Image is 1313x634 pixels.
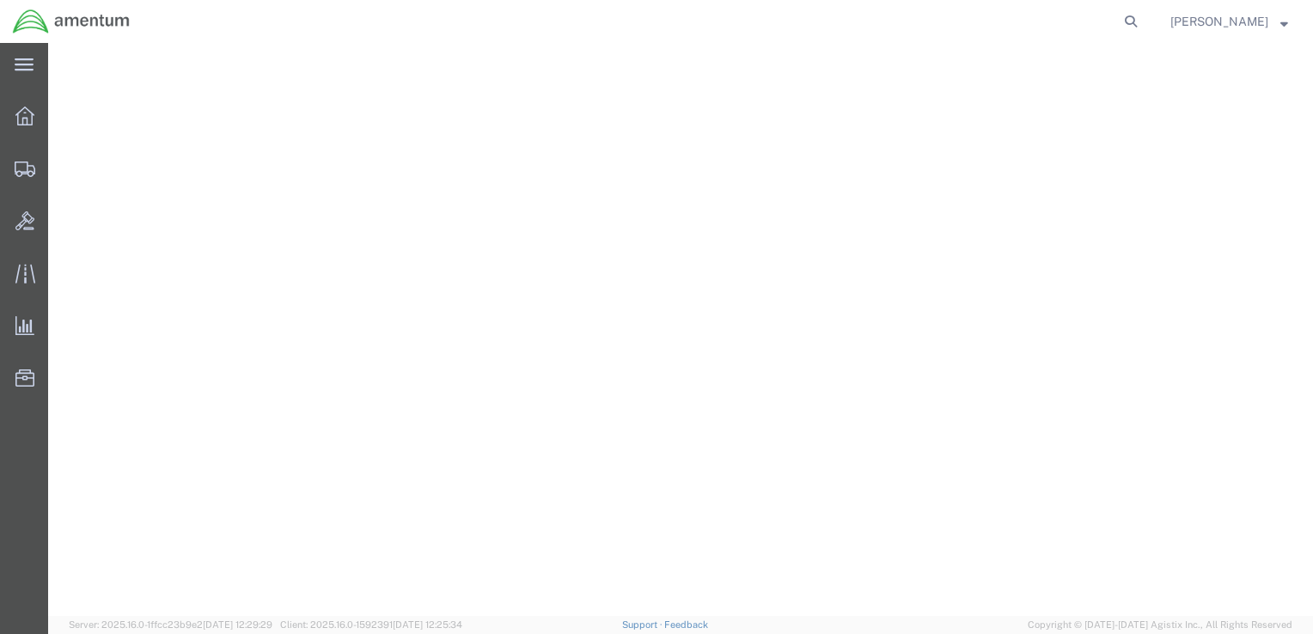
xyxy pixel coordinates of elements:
span: [DATE] 12:25:34 [393,619,462,630]
span: [DATE] 12:29:29 [203,619,272,630]
img: logo [12,9,131,34]
button: [PERSON_NAME] [1169,11,1289,32]
iframe: FS Legacy Container [48,43,1313,616]
span: Client: 2025.16.0-1592391 [280,619,462,630]
span: Copyright © [DATE]-[DATE] Agistix Inc., All Rights Reserved [1028,618,1292,632]
span: Server: 2025.16.0-1ffcc23b9e2 [69,619,272,630]
a: Feedback [664,619,708,630]
a: Support [622,619,665,630]
span: Terry Cooper [1170,12,1268,31]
